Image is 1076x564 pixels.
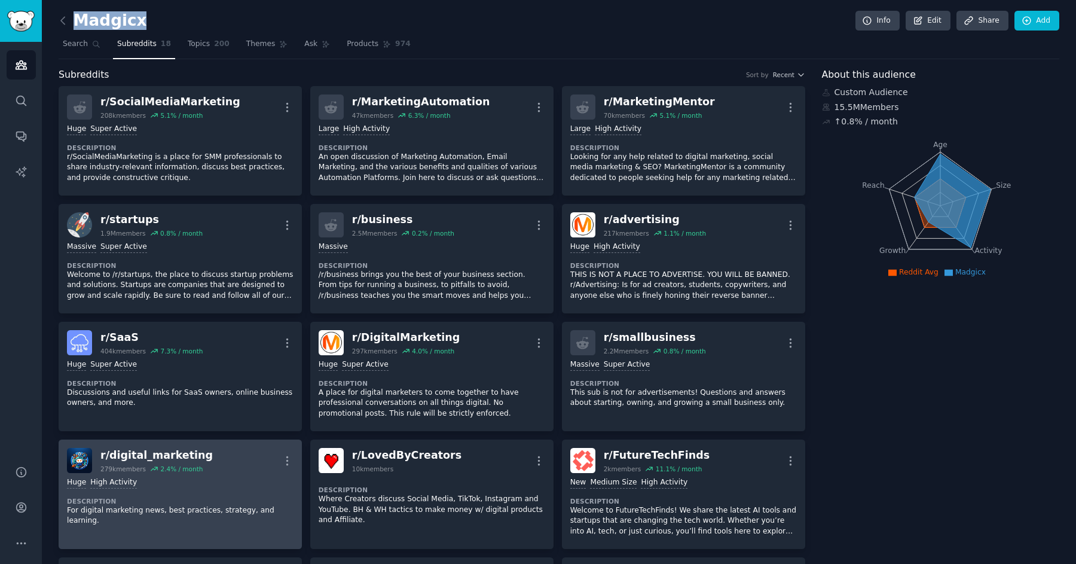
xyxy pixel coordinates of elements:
[408,111,451,120] div: 6.3 % / month
[604,347,649,355] div: 2.2M members
[933,141,947,149] tspan: Age
[214,39,230,50] span: 200
[161,39,171,50] span: 18
[319,486,545,494] dt: Description
[641,477,687,489] div: High Activity
[659,111,702,120] div: 5.1 % / month
[974,246,1002,255] tspan: Activity
[656,465,702,473] div: 11.1 % / month
[822,68,916,83] span: About this audience
[855,11,900,31] a: Info
[100,111,146,120] div: 208k members
[570,448,595,473] img: FutureTechFinds
[242,35,292,59] a: Themes
[319,379,545,388] dt: Description
[90,124,137,135] div: Super Active
[956,11,1008,31] a: Share
[570,152,797,184] p: Looking for any help related to digital marketing, social media marketing & SEO? MarketingMentor ...
[343,35,414,59] a: Products974
[59,440,302,549] a: digital_marketingr/digital_marketing279kmembers2.4% / monthHugeHigh ActivityDescriptionFor digita...
[996,181,1011,189] tspan: Size
[67,379,294,388] dt: Description
[955,268,986,276] span: Madgicx
[352,111,393,120] div: 47k members
[59,11,146,31] h2: Madgicx
[352,347,398,355] div: 297k members
[352,212,454,227] div: r/ business
[906,11,950,31] a: Edit
[570,497,797,505] dt: Description
[664,229,706,237] div: 1.1 % / month
[352,465,393,473] div: 10k members
[822,101,1060,114] div: 15.5M Members
[595,124,641,135] div: High Activity
[412,229,454,237] div: 0.2 % / month
[604,330,706,345] div: r/ smallbusiness
[100,448,213,463] div: r/ digital_marketing
[604,94,715,109] div: r/ MarketingMentor
[562,440,805,549] a: FutureTechFindsr/FutureTechFinds2kmembers11.1% / monthNewMedium SizeHigh ActivityDescriptionWelco...
[67,124,86,135] div: Huge
[570,124,591,135] div: Large
[319,359,338,371] div: Huge
[604,212,706,227] div: r/ advertising
[67,388,294,408] p: Discussions and useful links for SaaS owners, online business owners, and more.
[570,359,600,371] div: Massive
[63,39,88,50] span: Search
[67,330,92,355] img: SaaS
[1014,11,1059,31] a: Add
[246,39,276,50] span: Themes
[67,270,294,301] p: Welcome to /r/startups, the place to discuss startup problems and solutions. Startups are compani...
[347,39,378,50] span: Products
[343,124,390,135] div: High Activity
[160,465,203,473] div: 2.4 % / month
[899,268,939,276] span: Reddit Avg
[319,242,348,253] div: Massive
[117,39,157,50] span: Subreddits
[90,477,137,489] div: High Activity
[319,448,344,473] img: LovedByCreators
[188,39,210,50] span: Topics
[352,448,461,463] div: r/ LovedByCreators
[100,242,147,253] div: Super Active
[570,505,797,537] p: Welcome to FutureTechFinds! We share the latest AI tools and startups that are changing the tech ...
[395,39,411,50] span: 974
[160,347,203,355] div: 7.3 % / month
[570,144,797,152] dt: Description
[319,270,545,301] p: /r/business brings you the best of your business section. From tips for running a business, to pi...
[310,440,554,549] a: LovedByCreatorsr/LovedByCreators10kmembersDescriptionWhere Creators discuss Social Media, TikTok,...
[590,477,637,489] div: Medium Size
[100,94,240,109] div: r/ SocialMediaMarketing
[67,448,92,473] img: digital_marketing
[67,359,86,371] div: Huge
[304,39,317,50] span: Ask
[319,124,339,135] div: Large
[59,68,109,83] span: Subreddits
[319,388,545,419] p: A place for digital marketers to come together to have professional conversations on all things d...
[773,71,805,79] button: Recent
[604,448,710,463] div: r/ FutureTechFinds
[570,261,797,270] dt: Description
[67,261,294,270] dt: Description
[604,465,641,473] div: 2k members
[879,246,906,255] tspan: Growth
[90,359,137,371] div: Super Active
[59,35,105,59] a: Search
[67,505,294,526] p: For digital marketing news, best practices, strategy, and learning.
[570,242,589,253] div: Huge
[604,359,650,371] div: Super Active
[67,477,86,489] div: Huge
[113,35,175,59] a: Subreddits18
[862,181,885,189] tspan: Reach
[604,111,645,120] div: 70k members
[67,497,294,505] dt: Description
[310,322,554,431] a: DigitalMarketingr/DigitalMarketing297kmembers4.0% / monthHugeSuper ActiveDescriptionA place for d...
[822,86,1060,99] div: Custom Audience
[834,115,898,128] div: ↑ 0.8 % / month
[352,229,398,237] div: 2.5M members
[184,35,234,59] a: Topics200
[160,111,203,120] div: 5.1 % / month
[100,212,203,227] div: r/ startups
[352,94,490,109] div: r/ MarketingAutomation
[562,86,805,196] a: r/MarketingMentor70kmembers5.1% / monthLargeHigh ActivityDescriptionLooking for any help related ...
